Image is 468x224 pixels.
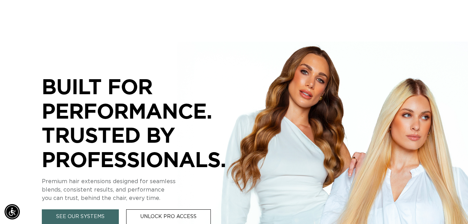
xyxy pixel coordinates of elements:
iframe: Chat Widget [433,191,468,224]
div: Accessibility Menu [5,204,20,219]
p: Premium hair extensions designed for seamless blends, consistent results, and performance you can... [42,177,251,202]
p: BUILT FOR PERFORMANCE. TRUSTED BY PROFESSIONALS. [42,74,251,171]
